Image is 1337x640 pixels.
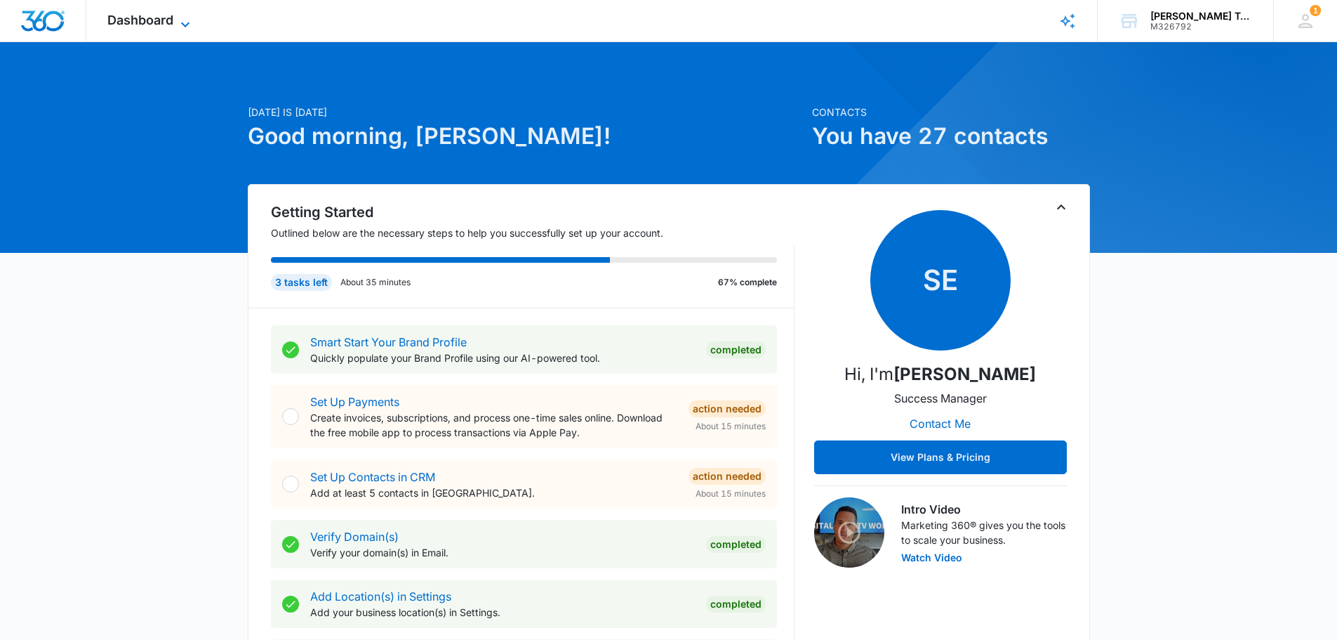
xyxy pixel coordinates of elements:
button: Toggle Collapse [1053,199,1070,216]
p: Verify your domain(s) in Email. [310,545,695,560]
button: Watch Video [901,553,962,563]
p: Create invoices, subscriptions, and process one-time sales online. Download the free mobile app t... [310,410,677,440]
p: Hi, I'm [844,362,1036,387]
span: SE [870,210,1011,351]
a: Set Up Payments [310,395,399,409]
p: 67% complete [718,276,777,289]
p: Success Manager [894,390,987,407]
div: notifications count [1310,5,1321,16]
span: About 15 minutes [696,488,766,500]
p: About 35 minutes [340,276,411,289]
h2: Getting Started [271,202,794,223]
p: [DATE] is [DATE] [248,105,804,119]
span: About 15 minutes [696,420,766,433]
div: Completed [706,596,766,613]
p: Add your business location(s) in Settings. [310,605,695,620]
h3: Intro Video [901,501,1067,518]
div: Completed [706,536,766,553]
h1: You have 27 contacts [812,119,1090,153]
strong: [PERSON_NAME] [893,364,1036,384]
h1: Good morning, [PERSON_NAME]! [248,119,804,153]
a: Add Location(s) in Settings [310,589,451,603]
img: Intro Video [814,497,884,568]
a: Verify Domain(s) [310,530,399,544]
div: Action Needed [689,400,766,417]
p: Marketing 360® gives you the tools to scale your business. [901,518,1067,547]
a: Smart Start Your Brand Profile [310,335,467,349]
button: View Plans & Pricing [814,440,1067,474]
a: Set Up Contacts in CRM [310,470,435,484]
p: Outlined below are the necessary steps to help you successfully set up your account. [271,226,794,240]
div: Action Needed [689,468,766,485]
span: 1 [1310,5,1321,16]
p: Contacts [812,105,1090,119]
div: account id [1150,22,1253,32]
div: 3 tasks left [271,274,332,291]
p: Add at least 5 contacts in [GEOGRAPHIC_DATA]. [310,485,677,500]
span: Dashboard [107,13,173,27]
p: Quickly populate your Brand Profile using our AI-powered tool. [310,351,695,365]
div: Completed [706,341,766,358]
button: Contact Me [896,407,985,440]
div: account name [1150,11,1253,22]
